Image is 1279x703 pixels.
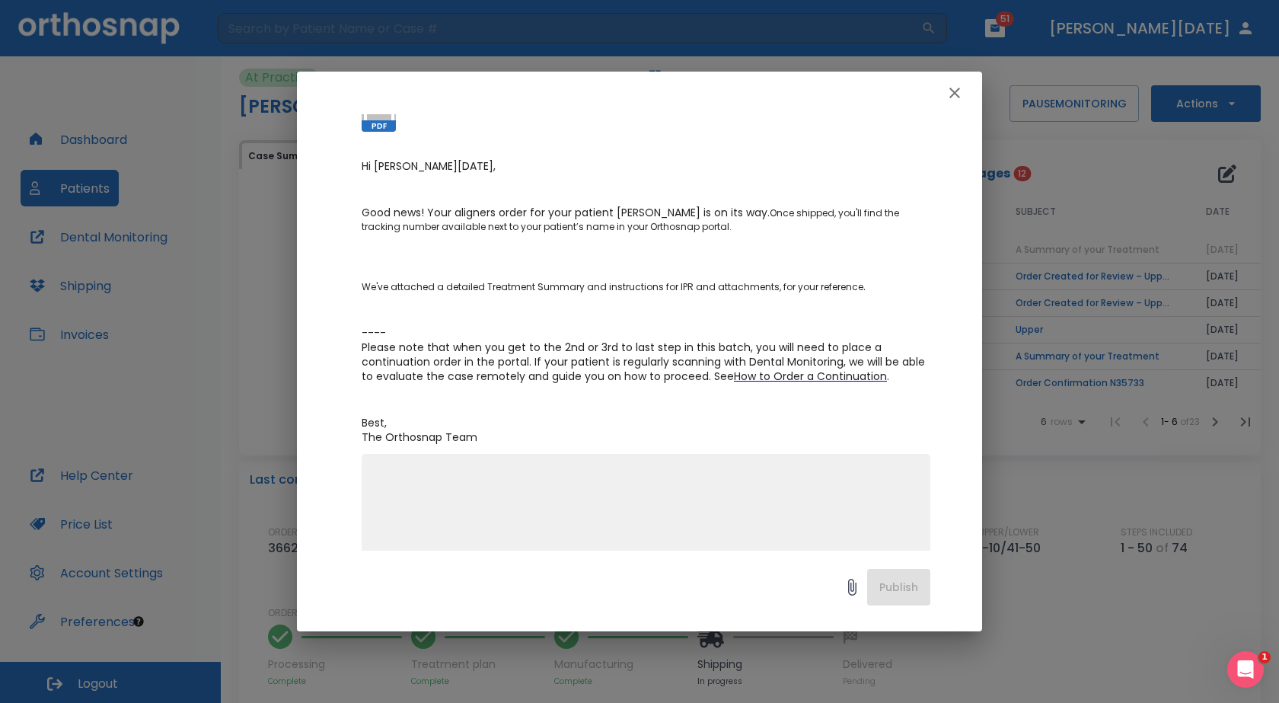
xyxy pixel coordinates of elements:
span: How to Order a Continuation [734,369,887,384]
span: 1 [1258,651,1271,663]
span: ---- Please note that when you get to the 2nd or 3rd to last step in this batch, you will need to... [362,325,928,384]
iframe: Intercom live chat [1227,651,1264,688]
span: Good news! Your aligners order for your patient [PERSON_NAME] is on its way. [362,205,770,220]
span: . [863,279,866,294]
span: Best, The Orthosnap Team [362,415,477,445]
span: PDF [362,120,396,132]
p: We've attached a detailed Treatment Summary and instructions for IPR and attachments, for your re... [362,266,930,294]
a: How to Order a Continuation [734,370,887,383]
span: . [887,369,889,384]
span: Hi [PERSON_NAME][DATE], [362,158,496,174]
p: Once shipped, you'll find the tracking number available next to your patient’s name in your Ortho... [362,206,930,234]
